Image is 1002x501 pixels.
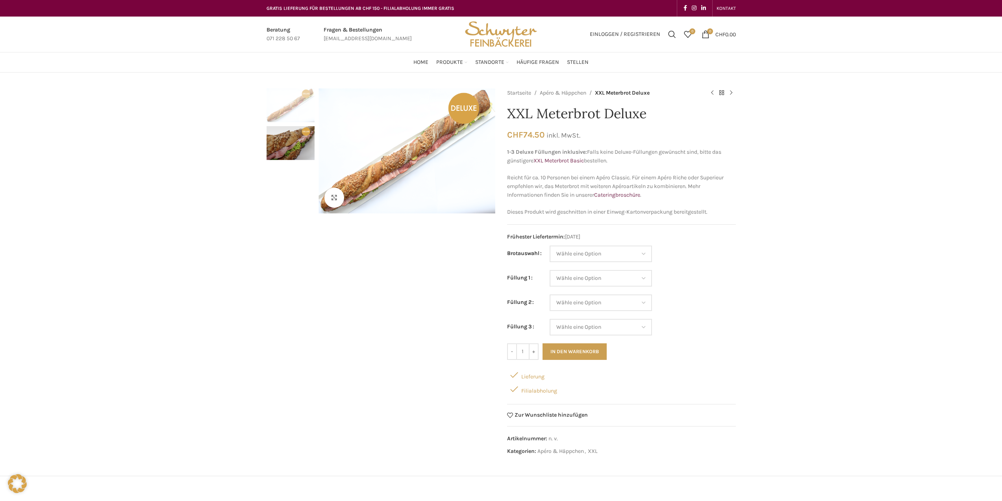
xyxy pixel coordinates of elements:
[507,130,523,140] span: CHF
[548,435,558,442] span: n. v.
[507,89,531,97] a: Startseite
[436,59,463,66] span: Produkte
[567,59,589,66] span: Stellen
[413,54,428,70] a: Home
[699,3,708,14] a: Linkedin social link
[595,89,650,97] span: XXL Meterbrot Deluxe
[517,54,559,70] a: Häufige Fragen
[263,54,740,70] div: Main navigation
[707,28,713,34] span: 0
[507,249,542,258] label: Brotauswahl
[594,192,640,198] a: Cateringbroschüre
[507,149,587,155] strong: 1-3 Deluxe Füllungen inklusive:
[517,343,529,360] input: Produktmenge
[507,343,517,360] input: -
[664,26,680,42] a: Suchen
[585,447,586,456] span: ,
[475,59,504,66] span: Standorte
[324,26,412,43] a: Infobox link
[698,26,740,42] a: 0 CHF0.00
[475,54,509,70] a: Standorte
[590,32,660,37] span: Einloggen / Registrieren
[413,59,428,66] span: Home
[715,31,725,37] span: CHF
[515,412,588,418] span: Zur Wunschliste hinzufügen
[533,157,584,164] a: XXL Meterbrot Basic
[588,448,598,454] a: XXL
[507,106,736,122] h1: XXL Meterbrot Deluxe
[507,130,545,140] bdi: 74.50
[681,3,689,14] a: Facebook social link
[546,131,580,139] small: inkl. MwSt.
[567,54,589,70] a: Stellen
[717,6,736,11] span: KONTAKT
[680,26,696,42] a: 0
[462,17,539,52] img: Bäckerei Schwyter
[717,0,736,16] a: KONTAKT
[689,3,699,14] a: Instagram social link
[507,412,588,418] a: Zur Wunschliste hinzufügen
[507,233,565,240] span: Frühester Liefertermin:
[267,26,300,43] a: Infobox link
[436,54,467,70] a: Produkte
[537,448,584,454] a: Apéro & Häppchen
[507,233,736,241] span: [DATE]
[586,26,664,42] a: Einloggen / Registrieren
[507,274,533,282] label: Füllung 1
[726,88,736,98] a: Next product
[713,0,740,16] div: Secondary navigation
[708,88,717,98] a: Previous product
[267,6,454,11] span: GRATIS LIEFERUNG FÜR BESTELLUNGEN AB CHF 150 - FILIALABHOLUNG IMMER GRATIS
[507,435,547,442] span: Artikelnummer:
[680,26,696,42] div: Meine Wunschliste
[507,148,736,166] p: Falls keine Deluxe-Füllungen gewünscht sind, bitte das günstigere bestellen.
[540,89,586,97] a: Apéro & Häppchen
[507,368,736,382] div: Lieferung
[507,322,534,331] label: Füllung 3
[529,343,539,360] input: +
[507,448,536,454] span: Kategorien:
[543,343,607,360] button: In den Warenkorb
[507,173,736,200] p: Reicht für ca. 10 Personen bei einem Apéro Classic. Für einem Apéro Riche oder Superieur empfehle...
[715,31,736,37] bdi: 0.00
[507,382,736,396] div: Filialabholung
[689,28,695,34] span: 0
[507,298,534,307] label: Füllung 2
[507,88,700,98] nav: Breadcrumb
[517,59,559,66] span: Häufige Fragen
[462,30,539,37] a: Site logo
[507,208,736,216] p: Dieses Produkt wird geschnitten in einer Einweg-Kartonverpackung bereitgestellt.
